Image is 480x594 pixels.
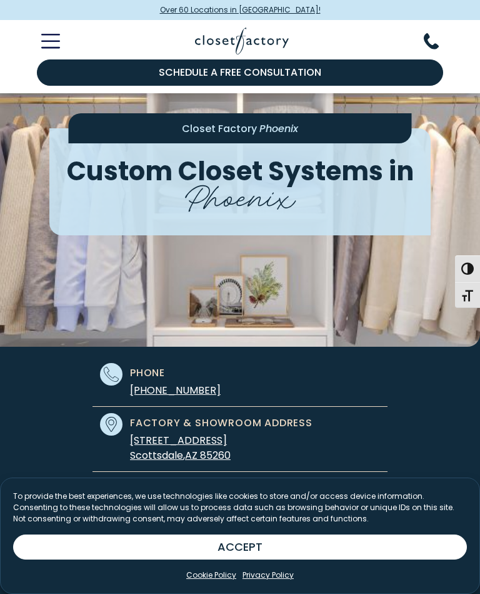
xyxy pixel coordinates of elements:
a: Schedule a Free Consultation [37,59,443,86]
span: Factory & Showroom Address [130,416,312,431]
span: Phoenix [259,121,298,136]
button: Toggle Mobile Menu [26,34,60,49]
span: Scottsdale [130,448,183,463]
span: Custom Closet Systems in [67,154,414,190]
button: Toggle Font size [455,282,480,308]
span: [STREET_ADDRESS] [130,433,227,448]
span: 85260 [200,448,231,463]
a: Privacy Policy [242,570,294,581]
span: Phone [130,366,165,381]
a: [PHONE_NUMBER] [130,383,221,397]
a: [STREET_ADDRESS] Scottsdale,AZ 85260 [130,433,231,463]
span: Over 60 Locations in [GEOGRAPHIC_DATA]! [160,4,321,16]
img: Closet Factory Logo [195,28,289,54]
p: To provide the best experiences, we use technologies like cookies to store and/or access device i... [13,491,467,525]
a: Cookie Policy [186,570,236,581]
span: Phoenix [185,169,295,219]
button: ACCEPT [13,535,467,560]
span: Closet Factory [182,121,257,136]
span: AZ [185,448,197,463]
button: Toggle High Contrast [455,255,480,282]
button: Phone Number [424,33,454,49]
